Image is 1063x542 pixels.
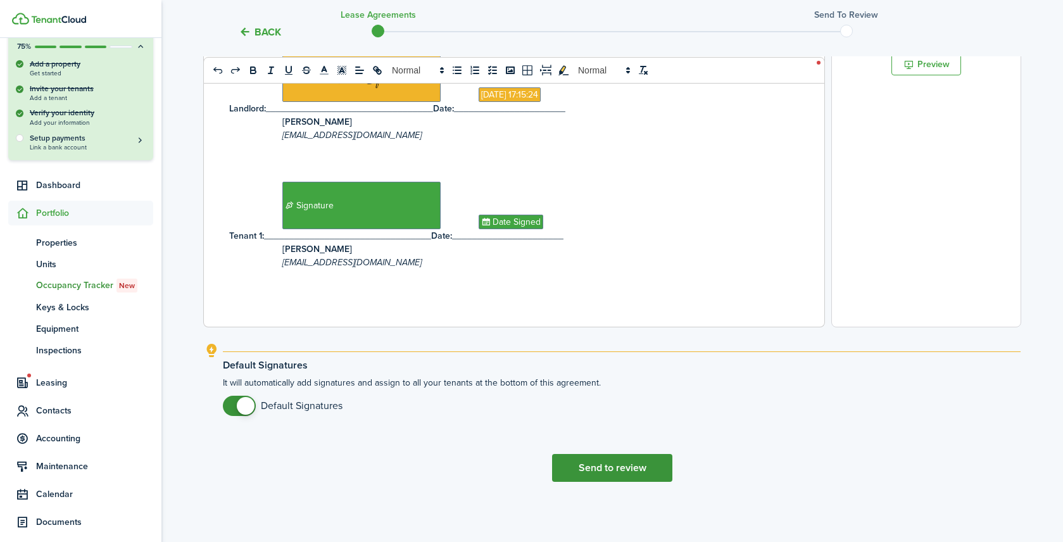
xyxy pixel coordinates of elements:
explanation-description: It will automatically add signatures and assign to all your tenants at the bottom of this agreement. [223,376,1021,416]
a: Occupancy TrackerNew [8,275,153,296]
i: [EMAIL_ADDRESS][DOMAIN_NAME] [282,256,422,269]
button: list: bullet [448,63,466,78]
h5: Setup payments [30,132,146,144]
span: Keys & Locks [36,301,153,314]
span: Portfolio [36,206,153,220]
span: Properties [36,236,153,249]
strong: [PERSON_NAME] [282,115,352,129]
span: Contacts [36,404,153,417]
button: clean [634,63,652,78]
button: redo: redo [227,63,244,78]
a: Dashboard [8,173,153,198]
a: Setup paymentsLink a bank account [30,132,146,151]
a: Keys & Locks [8,296,153,318]
span: Calendar [36,488,153,501]
button: table-better [519,63,537,78]
strong: [PERSON_NAME] [282,243,352,256]
button: italic [262,63,280,78]
button: Back [239,25,281,39]
span: New [119,280,135,291]
span: Inspections [36,344,153,357]
a: Equipment [8,318,153,339]
a: Units [8,253,153,275]
p: 75% [16,41,32,52]
button: strike [298,63,315,78]
span: Occupancy Tracker [36,279,153,293]
a: Properties [8,232,153,253]
button: link [368,63,386,78]
span: Units [36,258,153,271]
span: Accounting [36,432,153,445]
span: Documents [36,515,153,529]
img: TenantCloud [31,16,86,23]
strong: Date: [433,102,454,115]
button: image [501,63,519,78]
h3: Lease Agreements [341,8,416,22]
button: Preview [891,54,961,75]
button: Send to review [552,454,672,482]
span: Equipment [36,322,153,336]
button: undo: undo [209,63,227,78]
div: Finish Account Setup75% [8,58,153,160]
i: [EMAIL_ADDRESS][DOMAIN_NAME] [282,129,422,142]
button: pageBreak [537,63,555,78]
span: Dashboard [36,179,153,192]
p: _________________________________ ______________________ [229,229,789,243]
explanation-title: Default Signatures [223,360,1021,371]
strong: Date: [431,229,452,243]
button: toggleMarkYellow: markYellow [555,63,572,78]
span: Link a bank account [30,144,146,151]
p: _________________________________ ______________________ [229,102,789,115]
button: bold [244,63,262,78]
h3: Send to review [814,8,878,22]
span: Maintenance [36,460,153,473]
a: Inspections [8,339,153,361]
img: TenantCloud [12,13,29,25]
strong: Tenant 1: [229,229,264,243]
button: underline [280,63,298,78]
span: Leasing [36,376,153,389]
button: list: check [484,63,501,78]
i: outline [204,343,220,358]
strong: Landlord: [229,102,266,115]
button: list: ordered [466,63,484,78]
